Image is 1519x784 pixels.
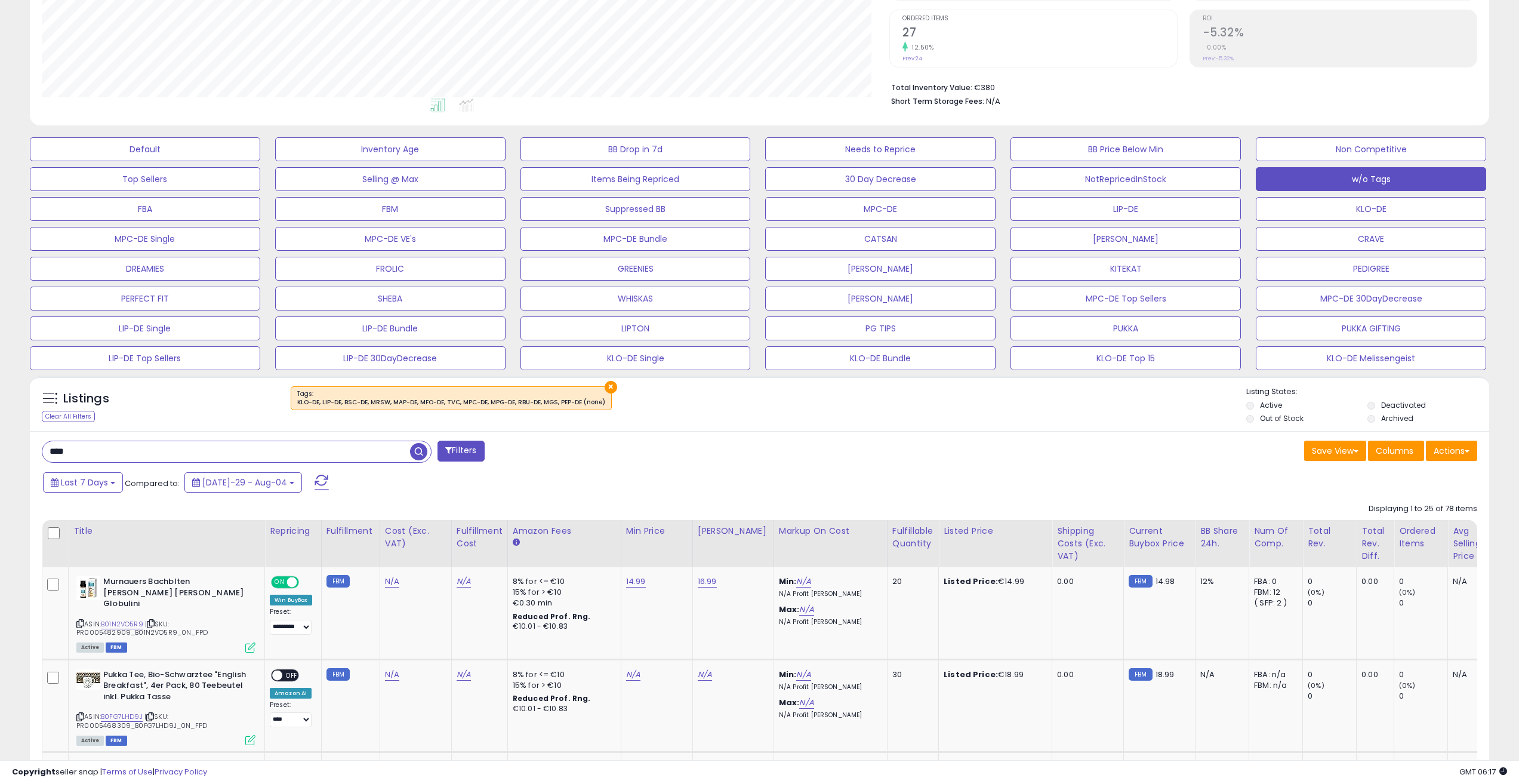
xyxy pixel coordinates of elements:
div: 15% for > €10 [513,587,612,598]
div: KLO-DE, LIP-DE, BSC-DE, MRSW, MAP-DE, MFO-DE, TVC, MPC-DE, MPG-DE, RBU-DE, MGS, PEP-DE (none) [297,398,605,407]
th: The percentage added to the cost of goods (COGS) that forms the calculator for Min & Max prices. [774,520,887,567]
div: 30 [892,669,929,680]
span: ON [272,577,287,588]
div: 0 [1308,598,1356,608]
button: [PERSON_NAME] [1010,227,1241,251]
div: ( SFP: 2 ) [1254,598,1293,608]
span: All listings currently available for purchase on Amazon [76,642,104,653]
button: Last 7 Days [43,472,123,493]
b: Total Inventory Value: [891,82,972,93]
button: BB Drop in 7d [520,137,751,161]
span: Last 7 Days [61,476,108,488]
div: FBM: n/a [1254,680,1293,691]
div: [PERSON_NAME] [698,525,769,537]
span: | SKU: PR0005468309_B0FG7LHD9J_0N_FPD [76,712,207,730]
strong: Copyright [12,766,56,777]
b: Min: [779,669,797,680]
button: MPC-DE 30DayDecrease [1256,287,1486,310]
a: N/A [698,669,712,681]
button: KLO-DE Top 15 [1010,346,1241,370]
button: PG TIPS [765,316,996,340]
button: Items Being Repriced [520,167,751,191]
div: €14.99 [944,576,1043,587]
b: Short Term Storage Fees: [891,96,984,106]
h2: -5.32% [1203,26,1477,42]
a: N/A [385,576,399,588]
div: Displaying 1 to 25 of 78 items [1369,503,1477,515]
button: MPC-DE VE's [275,227,506,251]
a: N/A [796,669,811,681]
label: Archived [1381,413,1413,423]
div: 0 [1308,669,1356,680]
button: PEDIGREE [1256,257,1486,281]
button: MPC-DE Single [30,227,260,251]
small: Prev: -5.32% [1203,55,1234,62]
b: Max: [779,604,800,615]
button: Filters [437,441,484,462]
b: Min: [779,576,797,587]
div: Ordered Items [1399,525,1443,550]
button: BB Price Below Min [1010,137,1241,161]
div: 0 [1308,691,1356,702]
button: KLO-DE Bundle [765,346,996,370]
button: LIP-DE Top Sellers [30,346,260,370]
button: LIP-DE [1010,197,1241,221]
button: FBM [275,197,506,221]
span: ROI [1203,16,1477,22]
p: N/A Profit [PERSON_NAME] [779,590,878,598]
span: OFF [297,577,316,588]
p: Listing States: [1246,386,1489,398]
button: FBA [30,197,260,221]
div: 0.00 [1361,669,1385,680]
div: 20 [892,576,929,587]
div: 0 [1399,691,1447,702]
small: 0.00% [1203,43,1227,52]
div: Fulfillable Quantity [892,525,933,550]
div: Preset: [270,608,312,635]
div: Shipping Costs (Exc. VAT) [1057,525,1119,562]
a: N/A [799,697,814,709]
button: 30 Day Decrease [765,167,996,191]
span: FBM [106,736,127,746]
button: Default [30,137,260,161]
button: Non Competitive [1256,137,1486,161]
div: 0.00 [1057,576,1114,587]
button: LIP-DE 30DayDecrease [275,346,506,370]
button: KITEKAT [1010,257,1241,281]
p: N/A Profit [PERSON_NAME] [779,711,878,720]
a: N/A [457,669,471,681]
button: Suppressed BB [520,197,751,221]
button: Selling @ Max [275,167,506,191]
div: N/A [1200,669,1240,680]
button: w/o Tags [1256,167,1486,191]
div: 0.00 [1361,576,1385,587]
small: (0%) [1308,588,1324,597]
small: (0%) [1399,588,1416,597]
button: [PERSON_NAME] [765,257,996,281]
button: CRAVE [1256,227,1486,251]
span: Compared to: [125,478,180,489]
div: 0 [1308,576,1356,587]
button: KLO-DE Melissengeist [1256,346,1486,370]
button: MPC-DE [765,197,996,221]
div: BB Share 24h. [1200,525,1244,550]
b: Pukka Tee, Bio-Schwarztee "English Breakfast", 4er Pack, 80 Teebeutel inkl. Pukka Tasse [103,669,248,706]
div: 8% for <= €10 [513,669,612,680]
div: Repricing [270,525,316,537]
button: NotRepricedInStock [1010,167,1241,191]
a: N/A [385,669,399,681]
a: N/A [626,669,640,681]
small: FBM [1129,668,1152,681]
div: €10.01 - €10.83 [513,622,612,632]
div: Fulfillment Cost [457,525,503,550]
button: PUKKA GIFTING [1256,316,1486,340]
div: €18.99 [944,669,1043,680]
button: KLO-DE [1256,197,1486,221]
div: Win BuyBox [270,595,312,605]
div: FBA: 0 [1254,576,1293,587]
span: [DATE]-29 - Aug-04 [202,476,287,488]
small: FBM [1129,575,1152,588]
b: Max: [779,697,800,708]
span: N/A [986,96,1000,107]
span: OFF [282,670,301,680]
